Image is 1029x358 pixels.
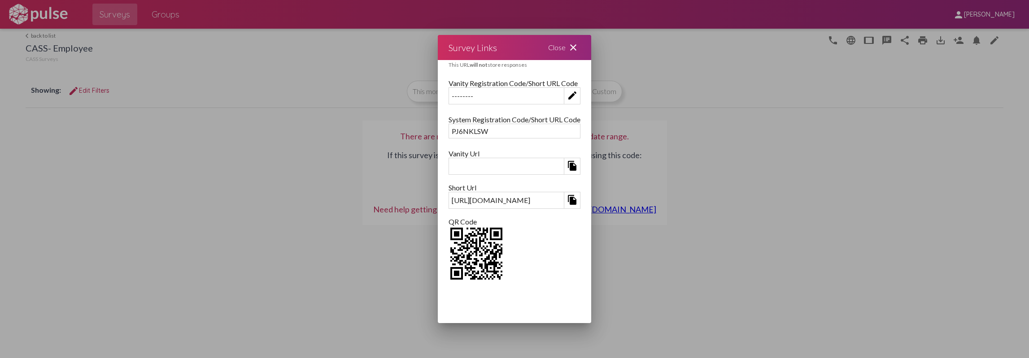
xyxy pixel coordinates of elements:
[449,40,497,55] div: Survey Links
[449,115,580,124] div: System Registration Code/Short URL Code
[449,124,580,138] div: PJ6NKLSW
[567,194,578,205] mat-icon: file_copy
[449,61,580,68] div: This URL store responses
[449,226,504,281] img: 2Q==
[449,217,580,226] div: QR Code
[449,193,564,207] div: [URL][DOMAIN_NAME]
[449,149,580,158] div: Vanity Url
[449,89,564,103] div: --------
[449,183,580,192] div: Short Url
[537,35,591,60] div: Close
[567,160,578,171] mat-icon: file_copy
[470,61,488,68] b: will not
[568,42,579,53] mat-icon: close
[449,79,580,87] div: Vanity Registration Code/Short URL Code
[567,90,578,101] mat-icon: edit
